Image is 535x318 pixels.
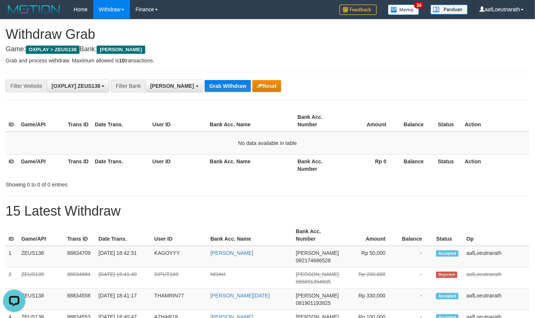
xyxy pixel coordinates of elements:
th: Action [462,110,529,132]
th: Trans ID [65,154,92,176]
span: 34 [414,2,424,9]
th: Bank Acc. Number [295,110,342,132]
th: Status [433,225,463,246]
th: Rp 0 [342,154,398,176]
th: Date Trans. [96,225,151,246]
td: [DATE] 18:42:31 [96,246,151,268]
a: [PERSON_NAME][DATE] [211,293,270,299]
span: Copy 081901193825 to clipboard [296,300,331,306]
span: Rejected [436,272,457,278]
span: [PERSON_NAME] [296,271,339,277]
img: Feedback.jpg [339,4,377,15]
th: Op [463,225,529,246]
p: Grab and process withdraw. Maximum allowed is transactions. [6,57,529,64]
h4: Game: Bank: [6,46,529,53]
th: Game/API [18,154,65,176]
td: Rp 50,000 [342,246,397,268]
span: Accepted [436,250,458,257]
img: MOTION_logo.png [6,4,62,15]
img: Button%20Memo.svg [388,4,419,15]
button: Open LiveChat chat widget [3,3,25,25]
th: Bank Acc. Number [295,154,342,176]
th: User ID [149,154,207,176]
th: ID [6,225,18,246]
button: [PERSON_NAME] [145,80,203,92]
th: User ID [149,110,207,132]
div: Filter Website [6,80,47,92]
button: Grab Withdraw [205,80,251,92]
h1: 15 Latest Withdraw [6,204,529,219]
th: Balance [398,154,435,176]
td: ZEUS138 [18,268,64,289]
span: [PERSON_NAME] [150,83,194,89]
div: Showing 0 to 0 of 0 entries [6,178,217,188]
td: 1 [6,246,18,268]
td: [DATE] 18:41:49 [96,268,151,289]
span: [PERSON_NAME] [296,250,339,256]
td: SIPUT189 [151,268,207,289]
th: Game/API [18,110,65,132]
td: KAGOYYY [151,246,207,268]
a: NOAH [211,271,225,277]
td: Rp 330,000 [342,289,397,310]
th: Date Trans. [92,154,149,176]
th: Bank Acc. Name [208,225,293,246]
td: 88834558 [64,289,96,310]
th: User ID [151,225,207,246]
th: Status [435,154,462,176]
th: Balance [398,110,435,132]
td: aafLoeutnarath [463,268,529,289]
td: 88834709 [64,246,96,268]
th: Action [462,154,529,176]
td: - [397,246,433,268]
td: aafLoeutnarath [463,289,529,310]
span: [OXPLAY] ZEUS138 [52,83,100,89]
span: Accepted [436,293,458,299]
th: Date Trans. [92,110,149,132]
td: ZEUS138 [18,246,64,268]
th: Trans ID [64,225,96,246]
th: Status [435,110,462,132]
div: Filter Bank [111,80,145,92]
a: [PERSON_NAME] [211,250,253,256]
td: aafLoeutnarath [463,246,529,268]
th: Trans ID [65,110,92,132]
td: 88834684 [64,268,96,289]
td: 2 [6,268,18,289]
span: Copy 082174686528 to clipboard [296,257,331,263]
th: Balance [397,225,433,246]
span: Copy 085891394835 to clipboard [296,279,331,285]
th: Bank Acc. Name [207,154,295,176]
th: Bank Acc. Name [207,110,295,132]
td: [DATE] 18:41:17 [96,289,151,310]
td: No data available in table [6,132,529,155]
h1: Withdraw Grab [6,27,529,42]
span: [PERSON_NAME] [296,293,339,299]
strong: 10 [119,58,125,64]
button: Reset [252,80,281,92]
td: Rp 200,000 [342,268,397,289]
th: Amount [342,225,397,246]
td: - [397,268,433,289]
th: Bank Acc. Number [293,225,342,246]
th: Game/API [18,225,64,246]
span: OXPLAY > ZEUS138 [26,46,80,54]
span: [PERSON_NAME] [97,46,145,54]
th: ID [6,110,18,132]
th: Amount [342,110,398,132]
th: ID [6,154,18,176]
button: [OXPLAY] ZEUS138 [47,80,109,92]
img: panduan.png [430,4,468,15]
td: - [397,289,433,310]
td: ZEUS138 [18,289,64,310]
td: THAMRIN77 [151,289,207,310]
